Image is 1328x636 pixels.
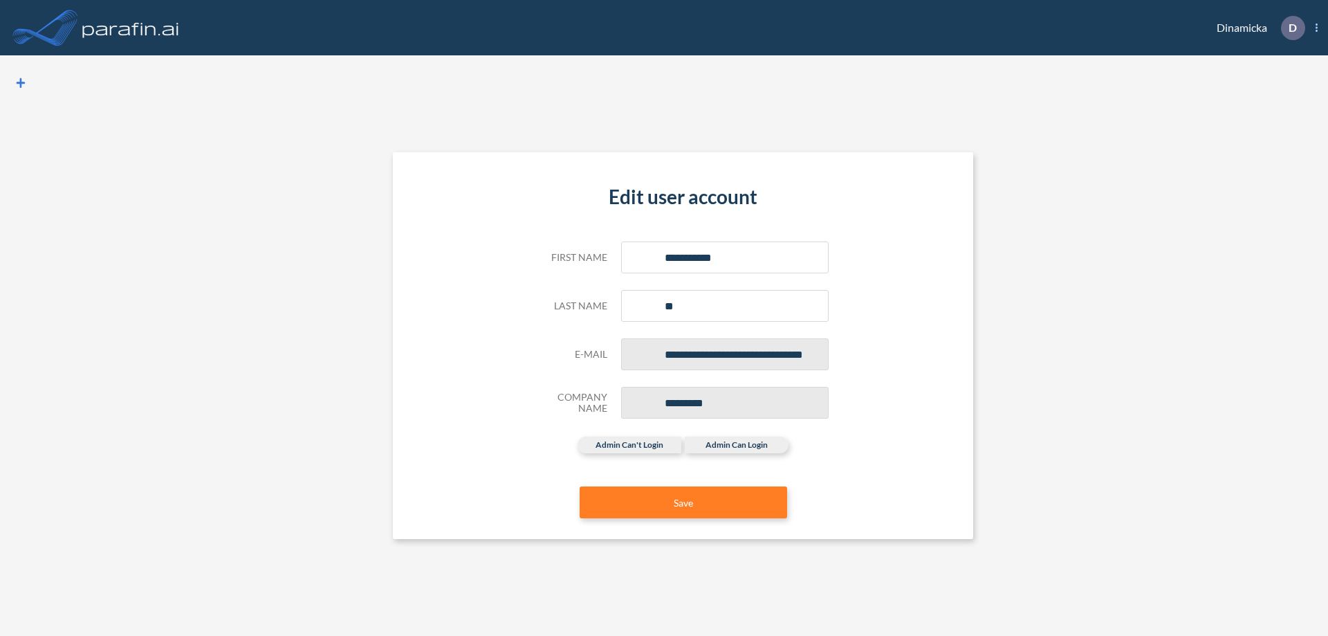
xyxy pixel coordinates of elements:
img: logo [80,14,182,42]
h5: E-mail [538,349,607,361]
h5: First name [538,252,607,264]
p: D [1289,21,1297,34]
div: Dinamicka [1196,16,1318,40]
label: admin can't login [578,437,681,453]
h5: Company Name [538,392,607,415]
h4: Edit user account [538,185,829,209]
label: admin can login [685,437,788,453]
h5: Last name [538,300,607,312]
button: Save [580,487,787,518]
